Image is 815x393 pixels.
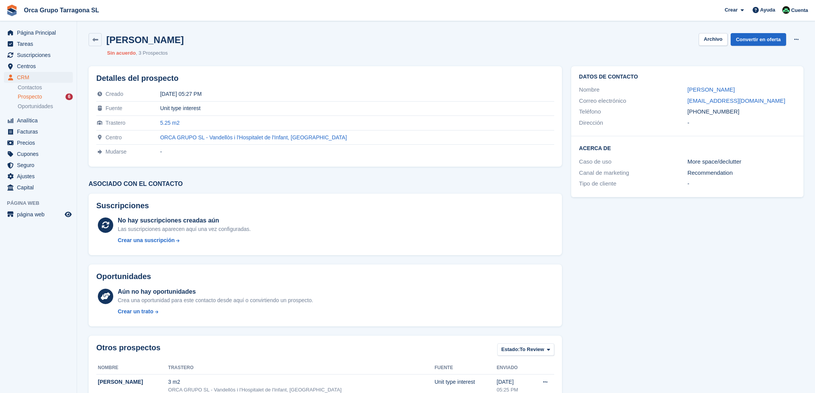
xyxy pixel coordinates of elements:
a: Crear un trato [118,308,313,316]
li: 3 Prospectos [136,49,168,57]
div: [DATE] [497,378,530,386]
span: Cuenta [791,7,808,14]
span: Ayuda [760,6,775,14]
th: Nombre [96,362,168,374]
div: Correo electrónico [579,97,687,105]
div: Caso de uso [579,157,687,166]
h2: Detalles del prospecto [96,74,554,83]
a: menu [4,27,73,38]
div: Dirección [579,119,687,127]
div: Tipo de cliente [579,179,687,188]
a: [PERSON_NAME] [688,86,735,93]
a: menu [4,182,73,193]
span: Oportunidades [18,103,53,110]
div: [DATE] 05:27 PM [160,91,555,97]
a: 5.25 m2 [160,120,180,126]
div: Crear un trato [118,308,154,316]
img: Tania [782,6,790,14]
span: Centros [17,61,63,72]
span: Fuente [106,105,122,111]
span: página web [17,209,63,220]
a: Convertir en oferta [731,33,786,46]
span: Página Principal [17,27,63,38]
button: Archivo [699,33,727,46]
a: menu [4,38,73,49]
div: Nombre [579,85,687,94]
div: Recommendation [688,169,796,177]
a: menu [4,126,73,137]
div: Unit type interest [160,105,555,111]
a: menu [4,61,73,72]
span: Centro [106,134,122,140]
div: Teléfono [579,107,687,116]
span: Ajustes [17,171,63,182]
h2: Datos de contacto [579,74,796,80]
a: menu [4,137,73,148]
div: Las suscripciones aparecen aquí una vez configuradas. [118,225,251,233]
span: To Review [520,346,544,353]
span: Capital [17,182,63,193]
span: Tareas [17,38,63,49]
h3: Asociado con el contacto [89,181,562,187]
span: Creado [106,91,123,97]
div: More space/declutter [688,157,796,166]
a: menu [4,149,73,159]
span: Mudarse [106,149,126,155]
span: Página web [7,199,77,207]
a: [EMAIL_ADDRESS][DOMAIN_NAME] [688,97,785,104]
h2: Acerca de [579,144,796,152]
th: Trastero [168,362,435,374]
a: Crear una suscripción [118,236,251,244]
span: Prospecto [18,93,42,100]
span: Cupones [17,149,63,159]
span: Trastero [106,120,126,126]
h2: [PERSON_NAME] [106,35,184,45]
a: menu [4,50,73,60]
div: Aún no hay oportunidades [118,287,313,296]
a: menu [4,171,73,182]
th: Fuente [434,362,496,374]
div: Canal de marketing [579,169,687,177]
a: menu [4,160,73,171]
a: Vista previa de la tienda [64,210,73,219]
h2: Oportunidades [96,272,151,281]
h2: Otros prospectos [96,343,161,358]
div: - [688,179,796,188]
span: CRM [17,72,63,83]
div: - [688,119,796,127]
th: Enviado [497,362,530,374]
div: Crear una suscripción [118,236,175,244]
h2: Suscripciones [96,201,554,210]
li: Sin acuerdo [107,49,136,57]
div: Unit type interest [434,378,496,386]
span: Facturas [17,126,63,137]
span: Estado: [501,346,520,353]
a: Prospecto 6 [18,93,73,101]
div: [PHONE_NUMBER] [688,107,796,116]
div: 3 m2 [168,378,435,386]
a: Contactos [18,84,73,91]
span: Precios [17,137,63,148]
span: Seguro [17,160,63,171]
a: Oportunidades [18,102,73,110]
a: ORCA GRUPO SL - Vandellòs i l'Hospitalet de l'Infant, [GEOGRAPHIC_DATA] [160,134,347,140]
div: No hay suscripciones creadas aún [118,216,251,225]
a: Orca Grupo Tarragona SL [21,4,102,17]
span: Crear [724,6,738,14]
div: Crea una oportunidad para este contacto desde aquí o convirtiendo un prospecto. [118,296,313,304]
a: menu [4,115,73,126]
div: 6 [65,94,73,100]
div: - [160,149,555,155]
span: Suscripciones [17,50,63,60]
span: Analítica [17,115,63,126]
img: stora-icon-8386f47178a22dfd0bd8f6a31ec36ba5ce8667c1dd55bd0f319d3a0aa187defe.svg [6,5,18,16]
a: menu [4,72,73,83]
button: Estado: To Review [497,343,555,356]
div: [PERSON_NAME] [98,378,168,386]
a: menú [4,209,73,220]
